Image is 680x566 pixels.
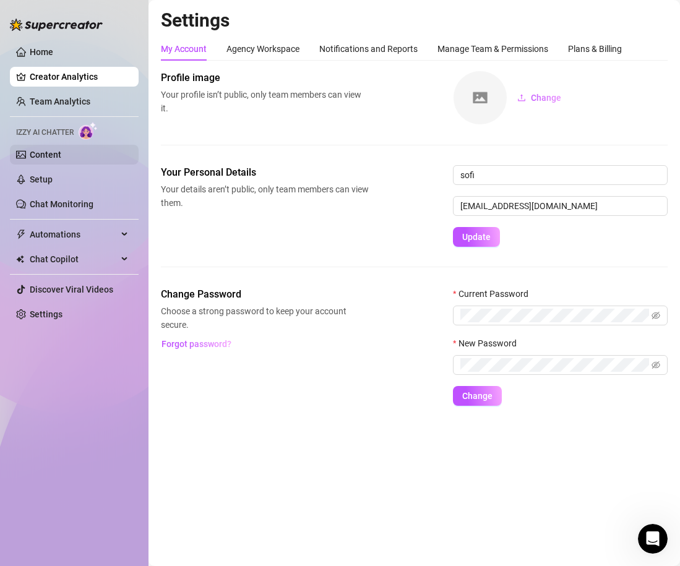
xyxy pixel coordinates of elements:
[16,127,74,139] span: Izzy AI Chatter
[453,227,500,247] button: Update
[30,309,62,319] a: Settings
[161,334,231,354] button: Forgot password?
[161,42,207,56] div: My Account
[30,150,61,160] a: Content
[454,71,507,124] img: square-placeholder.png
[531,93,561,103] span: Change
[460,309,649,322] input: Current Password
[30,96,90,106] a: Team Analytics
[517,93,526,102] span: upload
[652,311,660,320] span: eye-invisible
[30,225,118,244] span: Automations
[161,71,369,85] span: Profile image
[437,42,548,56] div: Manage Team & Permissions
[507,88,571,108] button: Change
[30,285,113,294] a: Discover Viral Videos
[30,199,93,209] a: Chat Monitoring
[453,337,525,350] label: New Password
[16,255,24,264] img: Chat Copilot
[161,182,369,210] span: Your details aren’t public, only team members can view them.
[79,122,98,140] img: AI Chatter
[161,165,369,180] span: Your Personal Details
[226,42,299,56] div: Agency Workspace
[462,232,491,242] span: Update
[161,339,231,349] span: Forgot password?
[30,67,129,87] a: Creator Analytics
[161,304,369,332] span: Choose a strong password to keep your account secure.
[568,42,622,56] div: Plans & Billing
[30,174,53,184] a: Setup
[30,249,118,269] span: Chat Copilot
[462,391,493,401] span: Change
[10,19,103,31] img: logo-BBDzfeDw.svg
[460,358,649,372] input: New Password
[16,229,26,239] span: thunderbolt
[161,88,369,115] span: Your profile isn’t public, only team members can view it.
[319,42,418,56] div: Notifications and Reports
[453,165,668,185] input: Enter name
[453,287,536,301] label: Current Password
[30,47,53,57] a: Home
[161,9,668,32] h2: Settings
[453,386,502,406] button: Change
[453,196,668,216] input: Enter new email
[638,524,668,554] iframe: Intercom live chat
[161,287,369,302] span: Change Password
[652,361,660,369] span: eye-invisible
